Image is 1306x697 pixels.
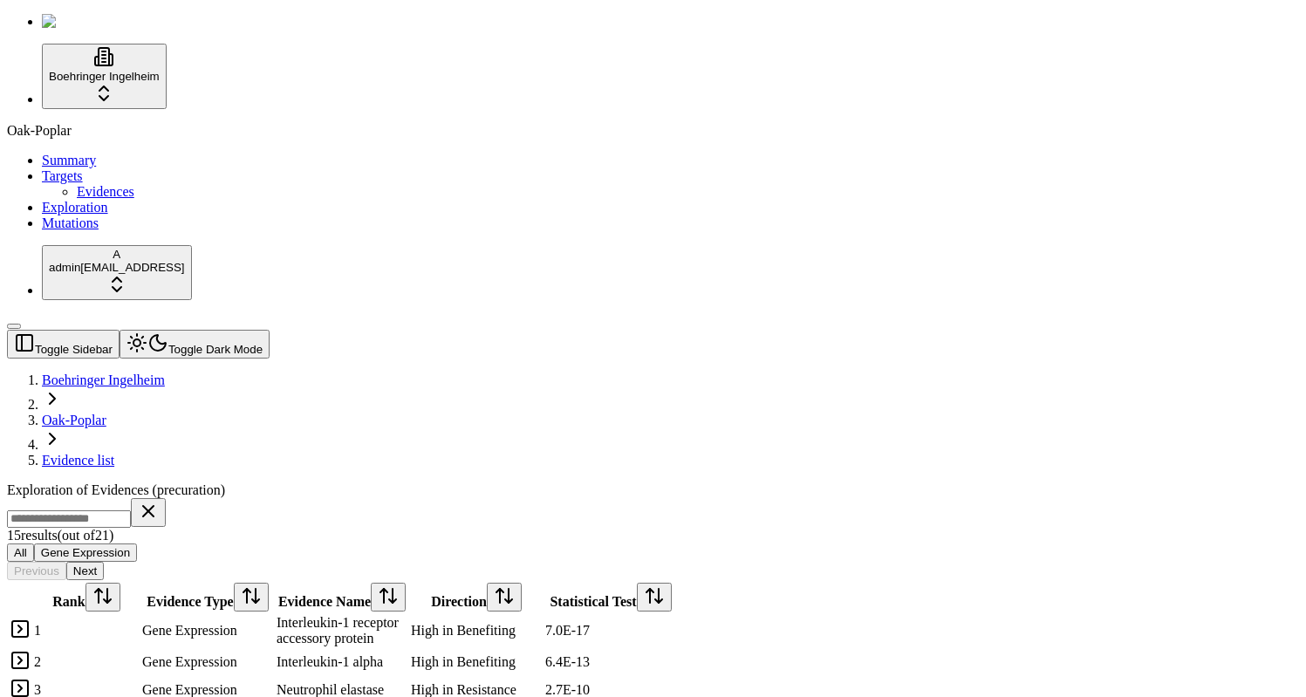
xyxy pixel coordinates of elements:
[545,623,676,639] div: 7.0E-17
[58,528,113,543] span: (out of 21 )
[42,453,114,468] a: Evidence list
[168,343,263,356] span: Toggle Dark Mode
[49,261,80,274] span: admin
[411,654,516,669] span: High in Benefiting
[42,245,192,300] button: Aadmin[EMAIL_ADDRESS]
[120,330,270,359] button: Toggle Dark Mode
[277,583,407,612] div: Evidence Name
[7,123,1299,139] div: Oak-Poplar
[7,330,120,359] button: Toggle Sidebar
[66,562,104,580] button: Next
[42,14,109,30] img: Numenos
[80,261,184,274] span: [EMAIL_ADDRESS]
[7,482,1132,498] div: Exploration of Evidences (precuration)
[77,184,134,199] a: Evidences
[42,372,165,387] a: Boehringer Ingelheim
[411,583,542,612] div: Direction
[34,654,139,670] div: 2
[545,654,676,670] div: 6.4E-13
[42,200,108,215] a: Exploration
[42,168,83,183] a: Targets
[7,372,1132,468] nav: breadcrumb
[7,543,34,562] button: All
[142,654,273,670] div: Gene Expression
[142,623,273,639] div: Gene Expression
[7,324,21,329] button: Toggle Sidebar
[42,153,96,167] a: Summary
[411,682,516,697] span: High in Resistance
[42,44,167,109] button: Boehringer Ingelheim
[7,528,58,543] span: 15 result s
[34,583,139,612] div: Rank
[34,543,137,562] button: Gene Expression
[34,623,139,639] div: 1
[545,583,676,612] div: Statistical Test
[113,248,120,261] span: A
[7,562,66,580] button: Previous
[277,615,407,646] div: Interleukin-1 receptor accessory protein
[35,343,113,356] span: Toggle Sidebar
[142,583,273,612] div: Evidence Type
[411,623,516,638] span: High in Benefiting
[277,654,407,670] div: Interleukin-1 alpha
[49,70,160,83] span: Boehringer Ingelheim
[42,413,106,427] a: Oak-Poplar
[42,215,99,230] a: Mutations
